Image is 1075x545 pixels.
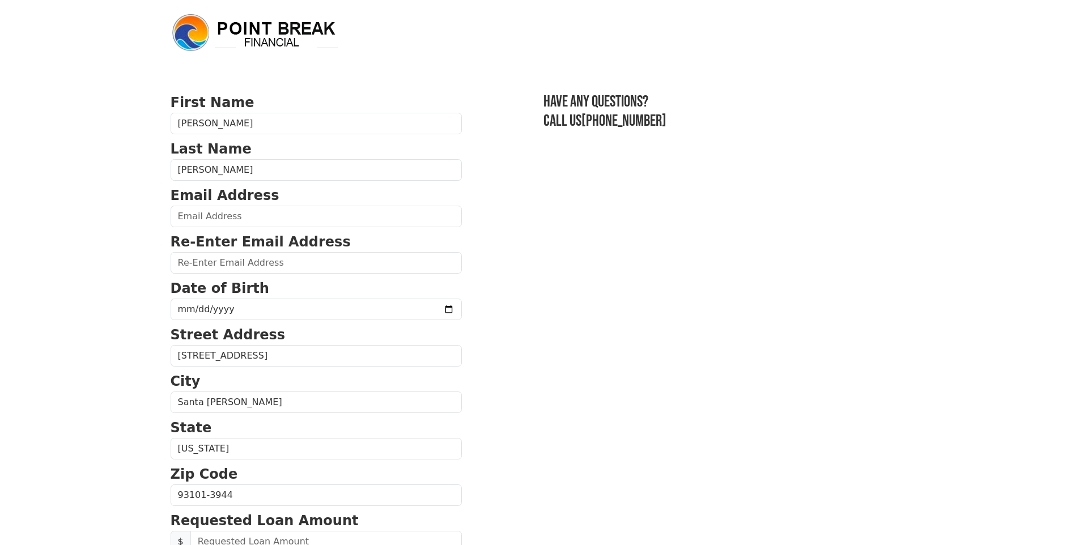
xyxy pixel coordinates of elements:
[171,95,254,110] strong: First Name
[171,345,462,367] input: Street Address
[171,188,279,203] strong: Email Address
[171,252,462,274] input: Re-Enter Email Address
[543,92,905,112] h3: Have any questions?
[171,280,269,296] strong: Date of Birth
[171,206,462,227] input: Email Address
[171,484,462,506] input: Zip Code
[171,12,341,53] img: logo.png
[543,112,905,131] h3: Call us
[171,159,462,181] input: Last Name
[581,112,666,130] a: [PHONE_NUMBER]
[171,327,286,343] strong: Street Address
[171,391,462,413] input: City
[171,141,252,157] strong: Last Name
[171,420,212,436] strong: State
[171,113,462,134] input: First Name
[171,513,359,529] strong: Requested Loan Amount
[171,234,351,250] strong: Re-Enter Email Address
[171,466,238,482] strong: Zip Code
[171,373,201,389] strong: City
